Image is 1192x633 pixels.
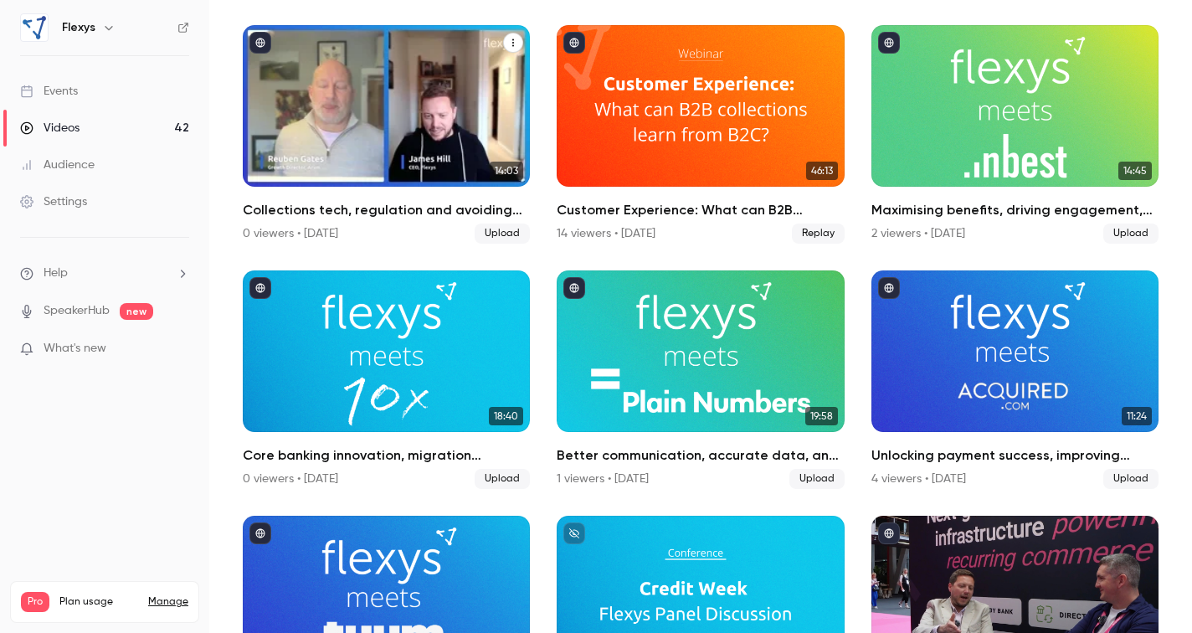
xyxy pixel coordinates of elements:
[878,32,900,54] button: published
[1103,224,1159,244] span: Upload
[20,265,189,282] li: help-dropdown-opener
[871,25,1159,244] li: Maximising benefits, driving engagement, and supporting vulnerable customers: Flexys meets Inbest
[557,445,844,466] h2: Better communication, accurate data, and efficient reporting: Flexys meets Plain Numbers
[557,225,655,242] div: 14 viewers • [DATE]
[21,592,49,612] span: Pro
[249,277,271,299] button: published
[120,303,153,320] span: new
[20,83,78,100] div: Events
[1122,407,1152,425] span: 11:24
[878,277,900,299] button: published
[557,200,844,220] h2: Customer Experience: What can B2B collections learn from B2C?
[243,200,530,220] h2: Collections tech, regulation and avoiding implementation pitfalls: Flexys meets [PERSON_NAME]
[243,25,530,244] li: Collections tech, regulation and avoiding implementation pitfalls: Flexys meets Arum
[878,522,900,544] button: published
[557,25,844,244] a: 46:13Customer Experience: What can B2B collections learn from B2C?14 viewers • [DATE]Replay
[59,595,138,609] span: Plan usage
[44,340,106,358] span: What's new
[169,342,189,357] iframe: Noticeable Trigger
[475,469,530,489] span: Upload
[563,277,585,299] button: published
[243,471,338,487] div: 0 viewers • [DATE]
[20,120,80,136] div: Videos
[62,19,95,36] h6: Flexys
[44,265,68,282] span: Help
[806,162,838,180] span: 46:13
[148,595,188,609] a: Manage
[1103,469,1159,489] span: Upload
[871,270,1159,489] a: 11:24Unlocking payment success, improving collection rates and streamlining payment methods: Flex...
[563,522,585,544] button: unpublished
[20,193,87,210] div: Settings
[249,522,271,544] button: published
[871,445,1159,466] h2: Unlocking payment success, improving collection rates and streamlining payment methods: Flexys me...
[489,407,523,425] span: 18:40
[557,270,844,489] li: Better communication, accurate data, and efficient reporting: Flexys meets Plain Numbers
[44,302,110,320] a: SpeakerHub
[871,25,1159,244] a: 14:45Maximising benefits, driving engagement, and supporting vulnerable customers: Flexys meets [...
[243,225,338,242] div: 0 viewers • [DATE]
[792,224,845,244] span: Replay
[871,270,1159,489] li: Unlocking payment success, improving collection rates and streamlining payment methods: Flexys me...
[1118,162,1152,180] span: 14:45
[557,471,649,487] div: 1 viewers • [DATE]
[557,25,844,244] li: Customer Experience: What can B2B collections learn from B2C?
[243,270,530,489] li: Core banking innovation, migration challenges, and metacore technology: Flexys meets 10x
[871,200,1159,220] h2: Maximising benefits, driving engagement, and supporting vulnerable customers: Flexys meets [PERSO...
[243,445,530,466] h2: Core banking innovation, migration challenges, and metacore technology: Flexys meets 10x
[243,270,530,489] a: 18:40Core banking innovation, migration challenges, and metacore technology: Flexys meets 10x0 vi...
[789,469,845,489] span: Upload
[563,32,585,54] button: published
[249,32,271,54] button: published
[475,224,530,244] span: Upload
[21,14,48,41] img: Flexys
[557,270,844,489] a: 19:58Better communication, accurate data, and efficient reporting: Flexys meets Plain Numbers1 vi...
[490,162,523,180] span: 14:03
[243,25,530,244] a: 14:03Collections tech, regulation and avoiding implementation pitfalls: Flexys meets [PERSON_NAME...
[20,157,95,173] div: Audience
[805,407,838,425] span: 19:58
[871,225,965,242] div: 2 viewers • [DATE]
[871,471,966,487] div: 4 viewers • [DATE]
